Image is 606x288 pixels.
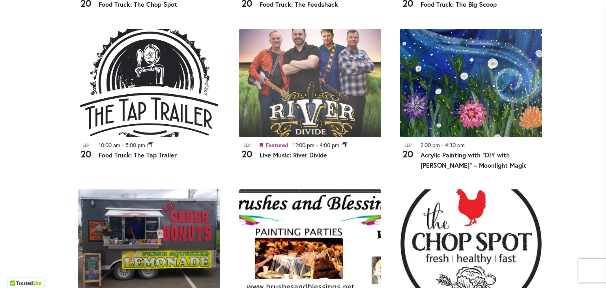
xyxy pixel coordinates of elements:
a: Acrylic Painting with “DIY with [PERSON_NAME]” – Moonlight Magic [421,151,527,169]
span: Featured [266,141,288,149]
span: Sep [400,142,416,149]
span: - [441,141,443,149]
time: 12:00 pm [293,141,314,149]
em: Featured [260,141,263,150]
time: 10:00 am [99,141,120,149]
img: 5e4b5f8c499087e3e3167495e3cbcca9 [400,29,542,137]
time: 2:00 pm [421,141,440,149]
time: 4:00 pm [320,141,339,149]
span: - [316,141,318,149]
img: Food Truck: The Tap Trailer [78,29,220,137]
time: 4:30 pm [445,141,465,149]
span: 20 [78,147,94,161]
a: Food Truck: The Tap Trailer [99,151,177,159]
span: Sep [78,142,94,149]
span: 20 [239,147,255,161]
iframe: Launch Accessibility Center [6,260,28,282]
span: Sep [239,142,255,149]
span: 20 [400,147,416,161]
time: 5:00 pm [125,141,145,149]
a: Live Music: River Divide [260,151,327,159]
img: Live Music: River Divide [239,29,381,137]
span: - [122,141,124,149]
